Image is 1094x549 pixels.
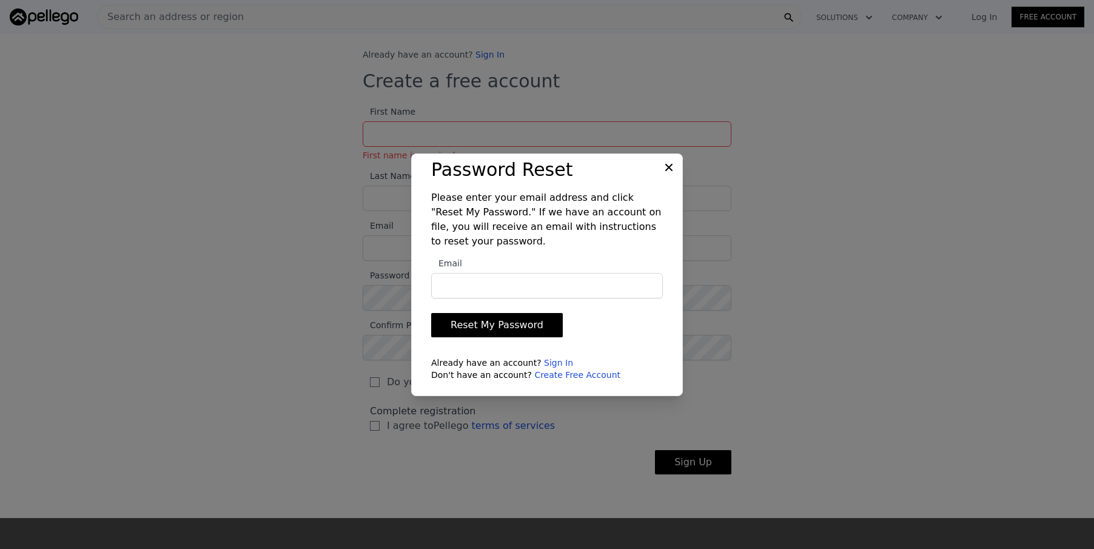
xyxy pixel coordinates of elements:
[431,190,663,249] p: Please enter your email address and click "Reset My Password." If we have an account on file, you...
[431,273,663,298] input: Email
[544,358,573,368] a: Sign In
[431,159,663,181] h3: Password Reset
[431,258,462,268] span: Email
[431,357,663,381] div: Already have an account? Don't have an account?
[431,313,563,337] button: Reset My Password
[534,370,620,380] a: Create Free Account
